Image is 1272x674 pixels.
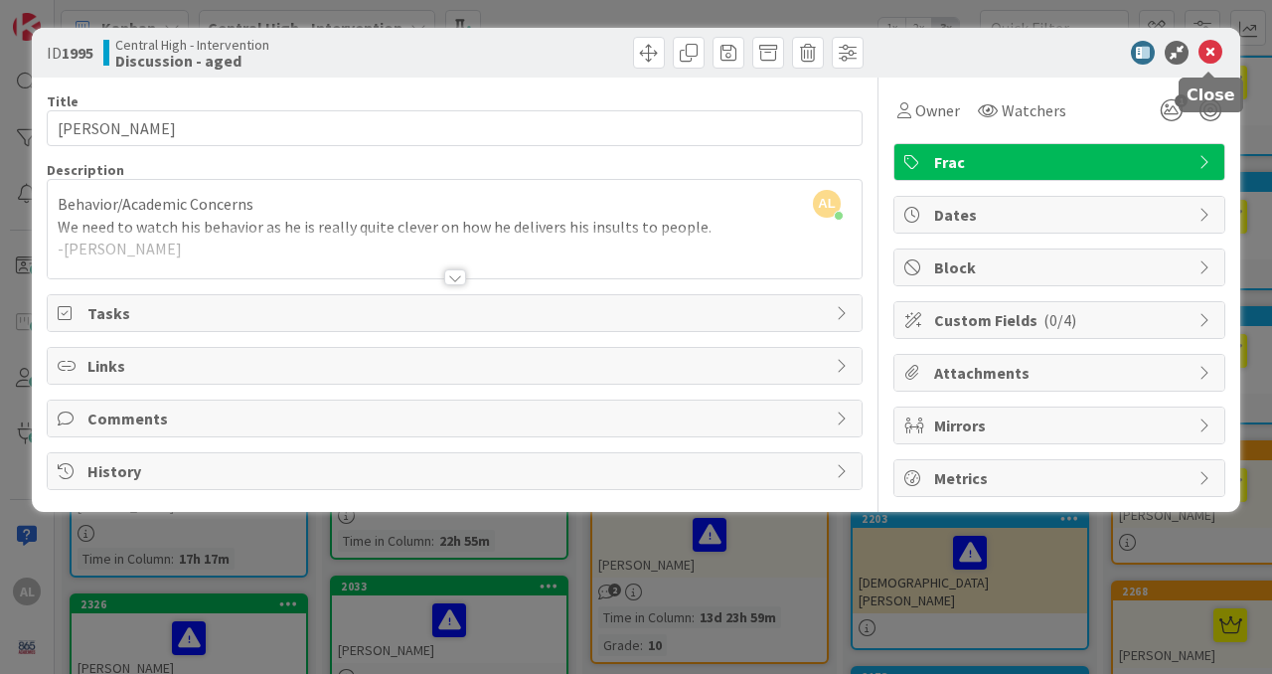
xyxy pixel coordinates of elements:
span: Tasks [87,301,826,325]
span: Comments [87,407,826,430]
span: Attachments [934,361,1189,385]
label: Title [47,92,79,110]
span: Custom Fields [934,308,1189,332]
span: Owner [915,98,960,122]
h5: Close [1187,85,1235,104]
span: ID [47,41,93,65]
span: Dates [934,203,1189,227]
span: Links [87,354,826,378]
input: type card name here... [47,110,863,146]
span: Central High - Intervention [115,37,269,53]
span: History [87,459,826,483]
span: Metrics [934,466,1189,490]
span: Description [47,161,124,179]
span: Block [934,255,1189,279]
span: 1 [1175,94,1188,107]
p: Behavior/Academic Concerns [58,193,852,216]
b: 1995 [62,43,93,63]
span: Mirrors [934,414,1189,437]
span: Frac [934,150,1189,174]
span: ( 0/4 ) [1043,310,1076,330]
b: Discussion - aged [115,53,269,69]
p: We need to watch his behavior as he is really quite clever on how he delivers his insults to people. [58,216,852,239]
span: AL [813,190,841,218]
span: Watchers [1002,98,1066,122]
